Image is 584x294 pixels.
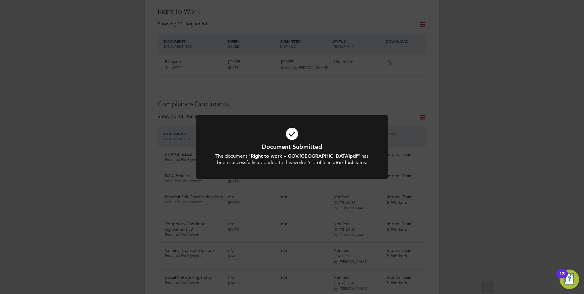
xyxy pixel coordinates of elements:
h1: Document Submitted [213,143,371,151]
div: 13 [559,274,565,282]
b: Verified [335,160,353,165]
div: The document " " has been successfully uploaded to this worker's profile in a status. [213,153,371,166]
b: Right to work – GOV.[GEOGRAPHIC_DATA]pdf [251,153,358,159]
button: Open Resource Center, 13 new notifications [560,270,579,289]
